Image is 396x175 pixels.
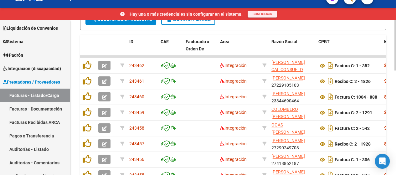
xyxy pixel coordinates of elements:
span: Integración [220,157,247,162]
span: Area [220,39,229,44]
span: [PERSON_NAME] CAL CONSUELO [271,60,305,72]
button: CONFIGURAR [248,11,277,18]
span: Razón Social [271,39,297,44]
div: 27205840635 [271,106,313,119]
span: 243460 [129,94,144,99]
span: Integración (discapacidad) [3,65,61,72]
span: Integración [220,126,247,131]
datatable-header-cell: CAE [158,35,183,63]
i: Descargar documento [327,92,335,102]
span: [PERSON_NAME] [271,170,305,175]
i: Descargar documento [327,61,335,71]
strong: Factura C: 2 - 1291 [335,110,372,115]
i: Descargar documento [327,155,335,165]
span: CPBT [318,39,330,44]
span: Integración [220,79,247,84]
span: 243459 [129,110,144,115]
i: Descargar documento [327,76,335,86]
strong: Factura C: 1 - 352 [335,63,370,68]
span: ID [129,39,133,44]
span: 243456 [129,157,144,162]
strong: Factura C: 1 - 306 [335,157,370,162]
datatable-header-cell: Area [218,35,260,63]
div: Open Intercom Messenger [375,154,390,169]
i: Descargar documento [327,139,335,149]
strong: Recibo C: 2 - 1826 [335,79,371,84]
datatable-header-cell: ID [127,35,158,63]
span: [PERSON_NAME] [271,154,305,159]
span: OGAS [PERSON_NAME] [271,123,305,135]
span: [PERSON_NAME] [271,91,305,96]
div: 27418862187 [271,153,313,166]
span: Integración [220,110,247,115]
datatable-header-cell: Razón Social [269,35,316,63]
span: Buscar Comprobante [90,17,152,22]
div: 27416952251 [271,59,313,72]
strong: Recibo C: 2 - 1928 [335,142,371,147]
span: CAE [161,39,169,44]
div: 27368445571 [271,122,313,135]
span: 243457 [129,141,144,146]
span: Integración [220,63,247,68]
strong: Factura C: 2 - 542 [335,126,370,131]
i: Descargar documento [327,108,335,118]
div: 27229105103 [271,75,313,88]
span: Sistema [3,38,23,45]
datatable-header-cell: Facturado x Orden De [183,35,218,63]
i: Descargar documento [327,123,335,133]
span: Facturado x Orden De [186,39,209,51]
datatable-header-cell: CPBT [316,35,382,63]
span: COLOMBERO [PERSON_NAME] [271,107,305,119]
div: 23344690464 [271,90,313,104]
span: 243458 [129,126,144,131]
span: Integración [220,94,247,99]
span: [PERSON_NAME] [271,76,305,81]
span: Borrar Filtros [166,17,211,22]
span: 243461 [129,79,144,84]
strong: Factura C: 1004 - 888 [335,95,377,100]
span: Padrón [3,52,23,59]
span: Integración [220,141,247,146]
p: Hay una o más credenciales sin configurar en el sistema. [130,11,243,18]
span: CONFIGURAR [253,12,272,16]
span: Prestadores / Proveedores [3,79,60,85]
span: 243462 [129,63,144,68]
span: Liquidación de Convenios [3,25,58,32]
div: 27290249703 [271,137,313,151]
span: [PERSON_NAME] [271,138,305,143]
